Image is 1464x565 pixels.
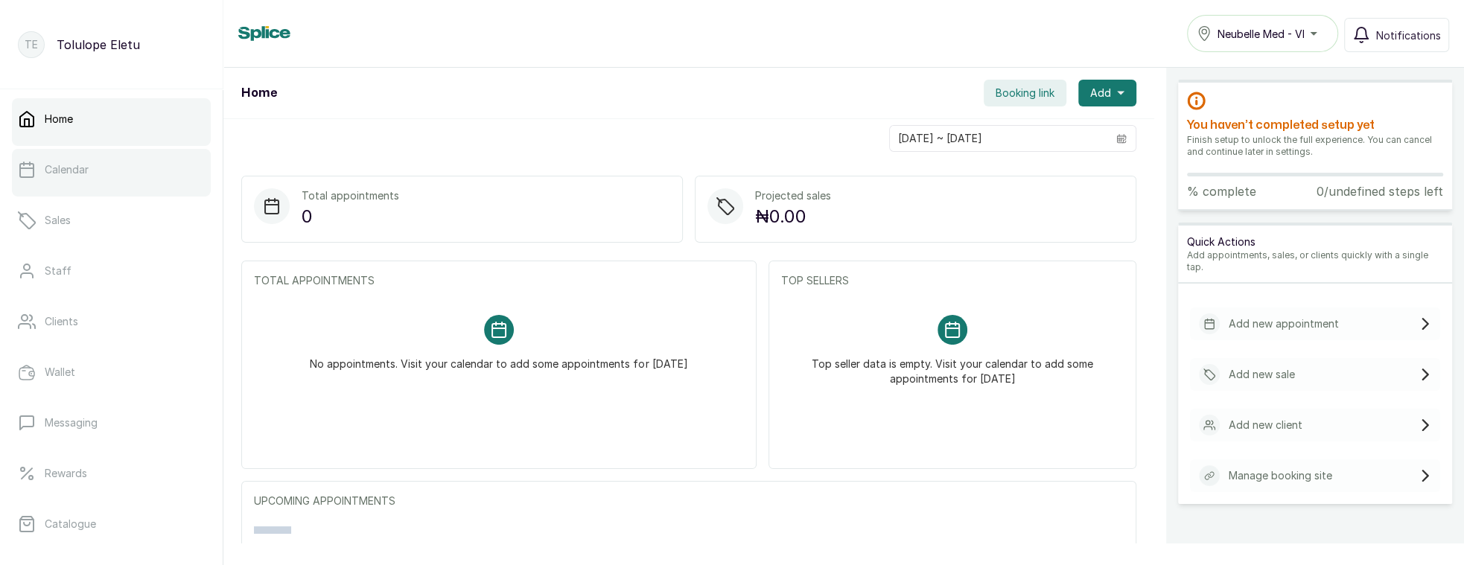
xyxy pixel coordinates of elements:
a: Rewards [12,453,211,494]
p: Rewards [45,466,87,481]
button: Add [1078,80,1136,106]
p: TOTAL APPOINTMENTS [254,273,744,288]
p: 0 [302,203,399,230]
h1: Home [241,84,277,102]
p: UPCOMING APPOINTMENTS [254,494,1124,508]
p: Clients [45,314,78,329]
p: Quick Actions [1187,234,1443,249]
p: Manage booking site [1229,468,1332,483]
p: Projected sales [755,188,831,203]
h2: You haven’t completed setup yet [1187,116,1443,134]
p: Calendar [45,162,89,177]
p: Home [45,112,73,127]
button: Booking link [984,80,1066,106]
p: Top seller data is empty. Visit your calendar to add some appointments for [DATE] [799,345,1106,386]
a: Home [12,98,211,140]
p: 0/undefined steps left [1317,182,1443,200]
svg: calendar [1116,133,1127,144]
a: Catalogue [12,503,211,545]
button: Notifications [1344,18,1449,52]
button: Neubelle Med - VI [1187,15,1338,52]
span: Booking link [996,86,1054,100]
p: Tolulope Eletu [57,36,140,54]
a: Messaging [12,402,211,444]
p: Finish setup to unlock the full experience. You can cancel and continue later in settings. [1187,134,1443,158]
p: No appointments. Visit your calendar to add some appointments for [DATE] [310,345,687,371]
p: Add appointments, sales, or clients quickly with a single tap. [1187,249,1443,273]
input: Select date [890,126,1107,151]
p: Wallet [45,365,75,380]
a: Wallet [12,351,211,393]
p: Add new appointment [1229,316,1339,331]
span: Add [1090,86,1111,100]
a: Calendar [12,149,211,191]
span: Notifications [1376,28,1441,43]
p: % complete [1187,182,1256,200]
p: Catalogue [45,517,96,532]
span: Neubelle Med - VI [1218,26,1305,42]
p: TE [25,37,38,52]
p: Sales [45,213,71,228]
p: Staff [45,264,71,278]
a: Staff [12,250,211,292]
a: Clients [12,301,211,342]
p: Add new sale [1229,367,1295,382]
p: ₦0.00 [755,203,831,230]
p: TOP SELLERS [781,273,1124,288]
p: Add new client [1229,418,1302,432]
a: Sales [12,199,211,241]
p: Total appointments [302,188,399,203]
p: Messaging [45,415,98,430]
